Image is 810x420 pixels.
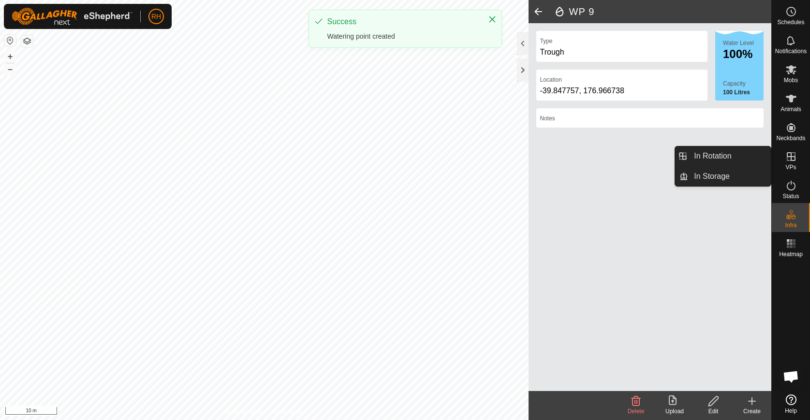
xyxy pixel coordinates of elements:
[694,407,733,416] div: Edit
[779,251,803,257] span: Heatmap
[688,146,771,166] a: In Rotation
[723,88,764,97] label: 100 Litres
[540,114,555,123] label: Notes
[723,48,764,60] div: 100%
[4,63,16,75] button: –
[776,135,805,141] span: Neckbands
[675,167,771,186] li: In Storage
[775,48,807,54] span: Notifications
[151,12,161,22] span: RH
[777,362,806,391] div: Open chat
[4,35,16,46] button: Reset Map
[21,35,33,47] button: Map Layers
[675,146,771,166] li: In Rotation
[723,40,754,46] label: Water Level
[694,171,730,182] span: In Storage
[540,46,704,58] div: Trough
[784,77,798,83] span: Mobs
[777,19,804,25] span: Schedules
[785,164,796,170] span: VPs
[540,85,704,97] div: -39.847757, 176.966738
[785,222,796,228] span: Infra
[733,407,771,416] div: Create
[655,407,694,416] div: Upload
[782,193,799,199] span: Status
[4,51,16,62] button: +
[327,31,478,42] div: Watering point created
[772,391,810,418] a: Help
[540,75,562,84] label: Location
[781,106,801,112] span: Animals
[12,8,133,25] img: Gallagher Logo
[554,6,772,17] h2: WP 9
[723,79,764,88] label: Capacity
[785,408,797,414] span: Help
[327,16,478,28] div: Success
[540,37,553,45] label: Type
[274,407,302,416] a: Contact Us
[486,13,499,26] button: Close
[226,407,262,416] a: Privacy Policy
[688,167,771,186] a: In Storage
[694,150,731,162] span: In Rotation
[628,408,645,415] span: Delete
